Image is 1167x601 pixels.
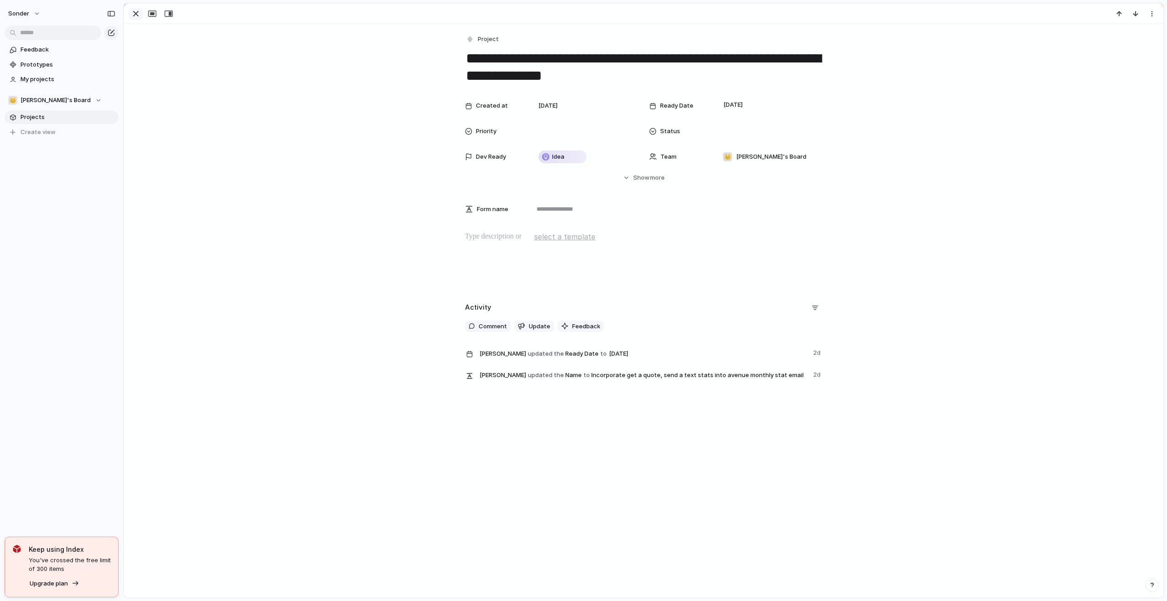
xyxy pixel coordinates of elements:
span: Keep using Index [29,544,111,554]
button: Create view [5,125,119,139]
button: sonder [4,6,45,21]
span: Team [661,152,676,161]
span: select a template [534,231,595,242]
span: [PERSON_NAME]'s Board [21,96,91,105]
span: [PERSON_NAME] [480,349,526,358]
span: Dev Ready [476,152,506,161]
div: 👑 [723,152,732,161]
a: My projects [5,73,119,86]
button: Feedback [558,321,604,332]
span: Projects [21,113,115,122]
h2: Activity [465,302,491,313]
span: more [650,173,665,182]
button: Update [514,321,554,332]
span: Update [529,322,550,331]
span: [DATE] [607,348,631,359]
button: Project [464,33,501,46]
button: Comment [465,321,511,332]
button: Showmore [465,170,822,186]
span: sonder [8,9,29,18]
span: My projects [21,75,115,84]
span: You've crossed the free limit of 300 items [29,556,111,574]
span: Ready Date [660,101,693,110]
span: updated the [528,371,564,380]
span: Prototypes [21,60,115,69]
span: to [600,349,607,358]
a: Feedback [5,43,119,57]
button: 👑[PERSON_NAME]'s Board [5,93,119,107]
span: [PERSON_NAME] [480,371,526,380]
span: Priority [476,127,496,136]
span: Comment [479,322,507,331]
a: Projects [5,110,119,124]
span: updated the [528,349,564,358]
span: Ready Date [480,347,808,360]
span: 2d [813,368,822,379]
span: Upgrade plan [30,579,68,588]
span: [PERSON_NAME]'s Board [736,152,806,161]
button: select a template [533,230,597,244]
span: to [583,371,590,380]
a: Prototypes [5,58,119,72]
span: Idea [552,152,564,161]
span: [DATE] [721,99,745,110]
span: Name Incorporate get a quote, send a text stats into avenue monthly stat email [480,368,808,381]
span: Feedback [572,322,600,331]
span: Feedback [21,45,115,54]
span: Created at [476,101,508,110]
div: 👑 [8,96,17,105]
span: Form name [477,205,508,214]
span: Status [660,127,680,136]
span: [DATE] [538,101,558,110]
span: Project [478,35,499,44]
span: Create view [21,128,56,137]
span: Show [633,173,650,182]
span: 2d [813,347,822,357]
button: Upgrade plan [27,577,82,590]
